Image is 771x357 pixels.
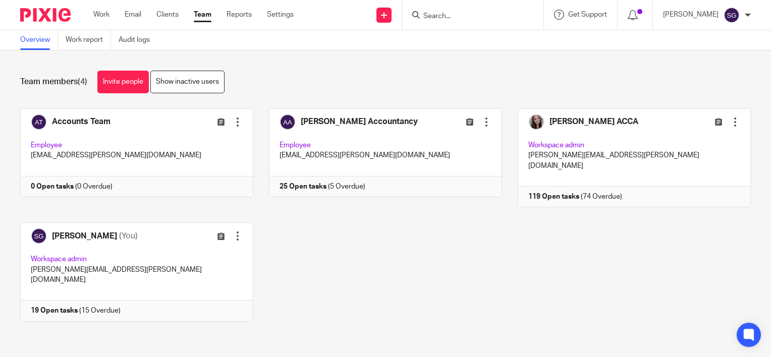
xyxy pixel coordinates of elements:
input: Search [422,12,513,21]
a: Email [125,10,141,20]
a: Invite people [97,71,149,93]
a: Team [194,10,211,20]
a: Show inactive users [150,71,225,93]
a: Work [93,10,109,20]
a: Reports [227,10,252,20]
a: Overview [20,30,58,50]
a: Clients [156,10,179,20]
img: svg%3E [724,7,740,23]
a: Settings [267,10,294,20]
a: Work report [66,30,111,50]
p: [PERSON_NAME] [663,10,719,20]
img: Pixie [20,8,71,22]
span: Get Support [568,11,607,18]
h1: Team members [20,77,87,87]
a: Audit logs [119,30,157,50]
span: (4) [78,78,87,86]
